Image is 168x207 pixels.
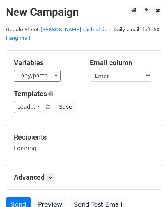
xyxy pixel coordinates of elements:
a: [PERSON_NAME] sách khách hàng mail [6,27,110,41]
h5: Variables [14,59,78,67]
a: Templates [14,89,47,98]
h5: Email column [90,59,155,67]
small: Google Sheet: [6,27,110,41]
a: Daily emails left: 50 [111,27,162,32]
a: Load... [14,101,43,113]
div: Loading... [14,133,154,153]
h5: Recipients [14,133,154,141]
a: Copy/paste... [14,70,61,82]
h2: New Campaign [6,6,162,19]
button: Save [55,101,75,113]
span: Daily emails left: 50 [111,25,162,34]
h5: Advanced [14,173,154,182]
